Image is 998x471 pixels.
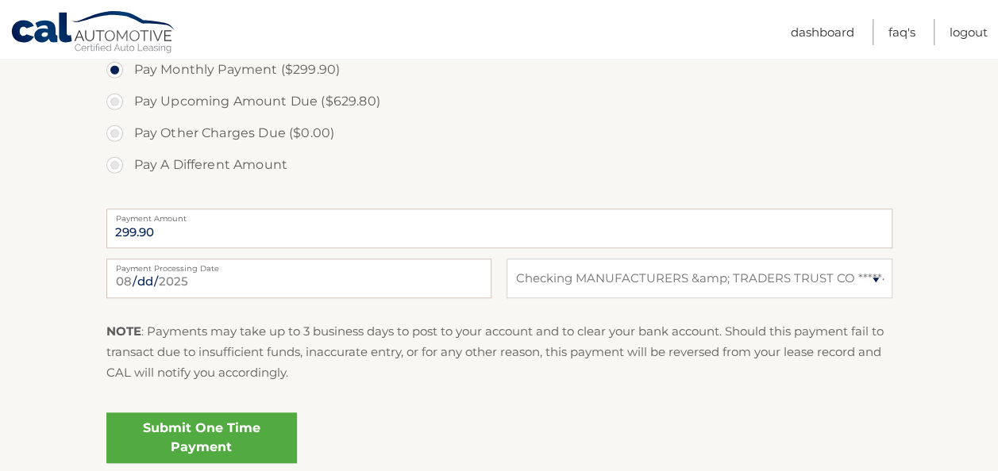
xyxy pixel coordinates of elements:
label: Payment Amount [106,209,892,221]
a: Logout [950,19,988,45]
input: Payment Date [106,258,491,298]
a: Cal Automotive [10,10,177,56]
a: FAQ's [888,19,915,45]
input: Payment Amount [106,209,892,248]
a: Dashboard [791,19,854,45]
strong: NOTE [106,324,141,339]
p: : Payments may take up to 3 business days to post to your account and to clear your bank account.... [106,321,892,384]
label: Pay Other Charges Due ($0.00) [106,117,892,149]
label: Payment Processing Date [106,258,491,271]
label: Pay Upcoming Amount Due ($629.80) [106,86,892,117]
label: Pay Monthly Payment ($299.90) [106,54,892,86]
label: Pay A Different Amount [106,149,892,181]
a: Submit One Time Payment [106,412,297,463]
